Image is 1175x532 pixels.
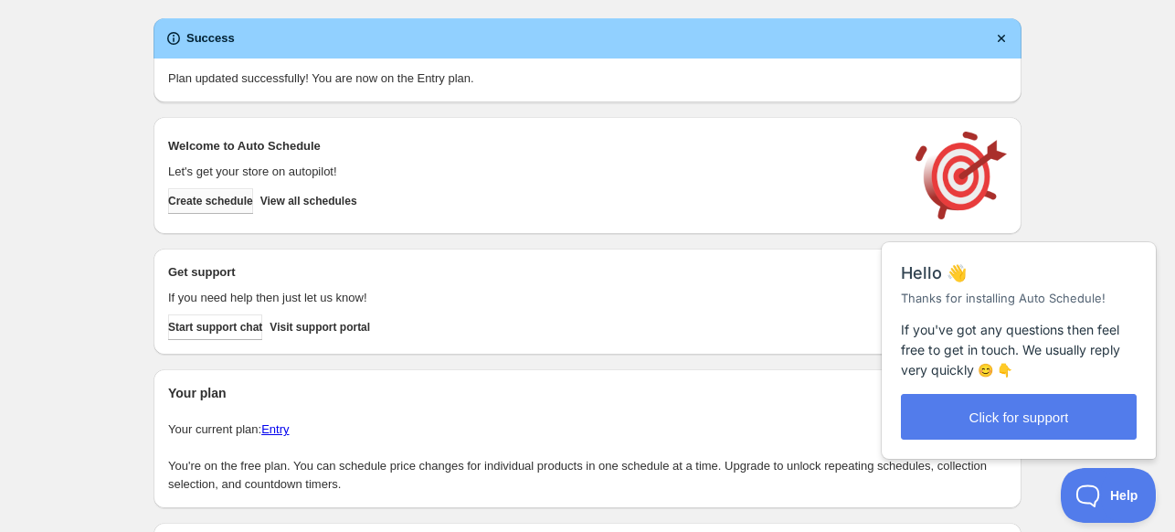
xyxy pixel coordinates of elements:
span: Visit support portal [270,320,370,335]
h2: Success [186,29,235,48]
p: Plan updated successfully! You are now on the Entry plan. [168,69,1007,88]
span: View all schedules [260,194,357,208]
button: Dismiss notification [989,26,1014,51]
span: Start support chat [168,320,262,335]
a: Start support chat [168,314,262,340]
h2: Your plan [168,384,1007,402]
button: View all schedules [260,188,357,214]
p: Let's get your store on autopilot! [168,163,897,181]
p: Your current plan: [168,420,1007,439]
a: Visit support portal [270,314,370,340]
iframe: Help Scout Beacon - Messages and Notifications [873,197,1167,468]
a: Entry [261,422,289,436]
p: If you need help then just let us know! [168,289,897,307]
h2: Get support [168,263,897,282]
iframe: Help Scout Beacon - Open [1061,468,1157,523]
button: Create schedule [168,188,253,214]
p: You're on the free plan. You can schedule price changes for individual products in one schedule a... [168,457,1007,494]
span: Create schedule [168,194,253,208]
h2: Welcome to Auto Schedule [168,137,897,155]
